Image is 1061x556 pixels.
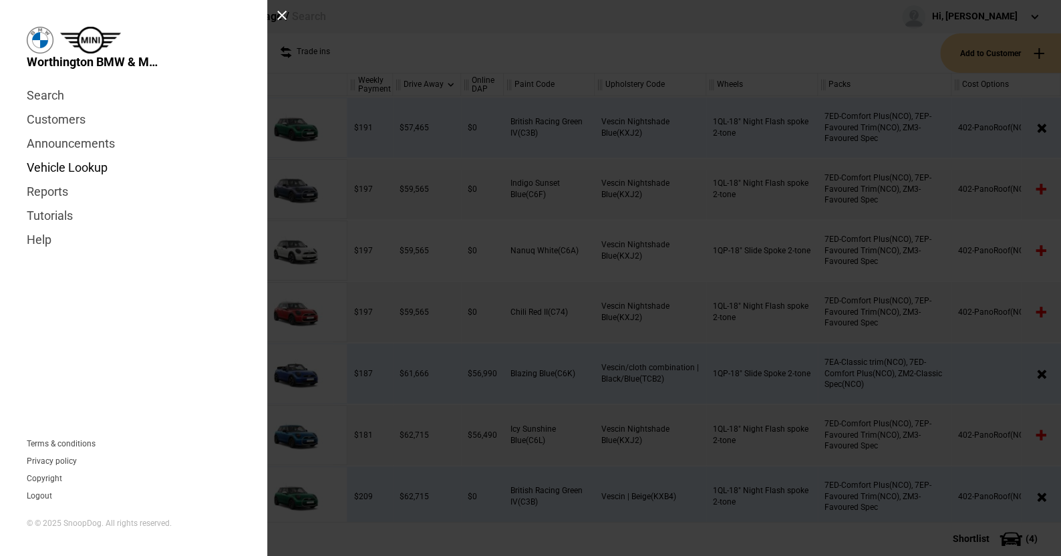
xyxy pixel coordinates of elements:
[27,27,53,53] img: bmw.png
[27,180,241,204] a: Reports
[27,457,77,465] a: Privacy policy
[27,156,241,180] a: Vehicle Lookup
[27,84,241,108] a: Search
[27,228,241,252] a: Help
[27,132,241,156] a: Announcements
[27,440,96,448] a: Terms & conditions
[27,474,62,482] a: Copyright
[27,108,241,132] a: Customers
[27,492,52,500] button: Logout
[27,53,160,70] span: Worthington BMW & MINI Garage
[27,204,241,228] a: Tutorials
[60,27,121,53] img: mini.png
[27,518,241,529] div: © © 2025 SnoopDog. All rights reserved.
